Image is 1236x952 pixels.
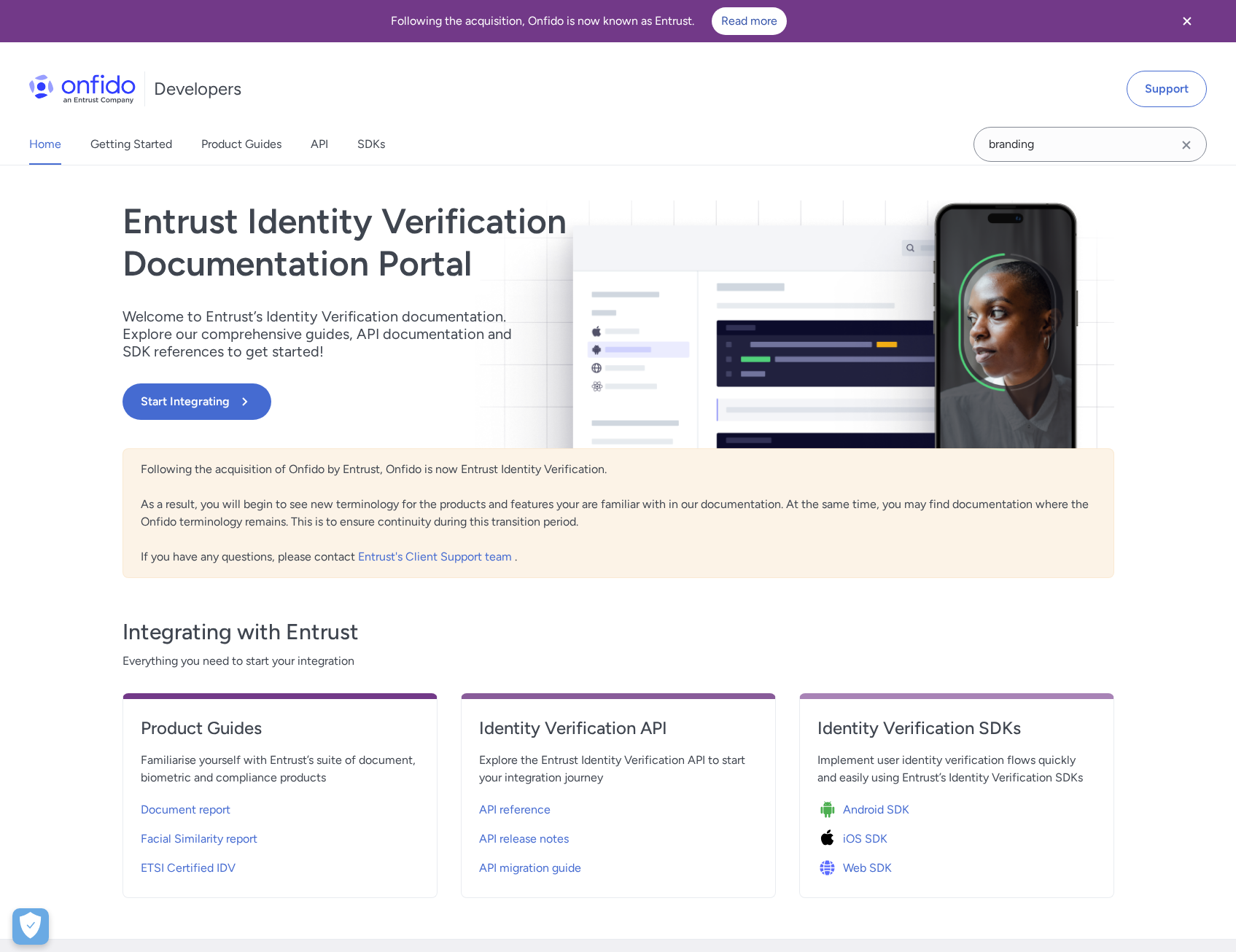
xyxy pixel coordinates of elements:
[12,908,49,945] button: Open Preferences
[123,383,271,420] button: Start Integrating
[141,830,257,848] span: Facial Similarity report
[843,801,909,819] span: Android SDK
[201,124,281,165] a: Product Guides
[479,859,581,877] span: API migration guide
[311,124,328,165] a: API
[1127,71,1207,107] a: Support
[358,550,515,563] a: Entrust's Client Support team
[479,792,758,822] a: API reference
[123,200,817,284] h1: Entrust Identity Verification Documentation Portal
[123,308,531,360] p: Welcome to Entrust’s Identity Verification documentation. Explore our comprehensive guides, API d...
[141,801,230,819] span: Document report
[141,859,236,877] span: ETSI Certified IDV
[712,7,787,35] a: Read more
[141,822,419,851] a: Facial Similarity report
[817,752,1096,787] span: Implement user identity verification flows quickly and easily using Entrust’s Identity Verificati...
[973,127,1207,162] input: Onfido search input field
[817,800,843,820] img: Icon Android SDK
[817,717,1096,740] h4: Identity Verification SDKs
[479,851,758,880] a: API migration guide
[141,752,419,787] span: Familiarise yourself with Entrust’s suite of document, biometric and compliance products
[123,652,1114,670] span: Everything you need to start your integration
[29,74,136,104] img: Onfido Logo
[1178,12,1196,30] svg: Close banner
[843,830,887,848] span: iOS SDK
[843,859,892,877] span: Web SDK
[817,829,843,849] img: Icon iOS SDK
[479,822,758,851] a: API release notes
[123,448,1114,578] div: Following the acquisition of Onfido by Entrust, Onfido is now Entrust Identity Verification. As a...
[1160,3,1214,39] button: Close banner
[141,717,419,740] h4: Product Guides
[479,752,758,787] span: Explore the Entrust Identity Verification API to start your integration journey
[1178,136,1195,154] svg: Clear search field button
[123,383,817,420] a: Start Integrating
[479,717,758,740] h4: Identity Verification API
[154,77,241,101] h1: Developers
[123,617,1114,647] h3: Integrating with Entrust
[18,7,1160,35] div: Following the acquisition, Onfido is now known as Entrust.
[817,851,1096,880] a: Icon Web SDKWeb SDK
[141,851,419,880] a: ETSI Certified IDV
[357,124,385,165] a: SDKs
[141,717,419,752] a: Product Guides
[29,124,61,165] a: Home
[817,717,1096,752] a: Identity Verification SDKs
[141,792,419,822] a: Document report
[479,717,758,752] a: Identity Verification API
[479,830,569,848] span: API release notes
[479,801,551,819] span: API reference
[90,124,172,165] a: Getting Started
[12,908,49,945] div: Cookie Preferences
[817,792,1096,822] a: Icon Android SDKAndroid SDK
[817,858,843,878] img: Icon Web SDK
[817,822,1096,851] a: Icon iOS SDKiOS SDK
